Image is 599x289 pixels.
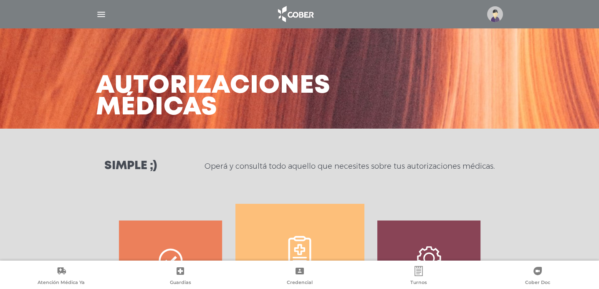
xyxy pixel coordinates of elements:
span: Credencial [287,279,313,287]
span: Cober Doc [525,279,550,287]
a: Guardias [121,266,240,287]
img: Cober_menu-lines-white.svg [96,9,106,20]
span: Turnos [410,279,427,287]
p: Operá y consultá todo aquello que necesites sobre tus autorizaciones médicas. [205,161,495,171]
span: Atención Médica Ya [38,279,85,287]
a: Cober Doc [478,266,597,287]
img: logo_cober_home-white.png [273,4,317,24]
h3: Autorizaciones médicas [96,75,331,119]
a: Turnos [359,266,478,287]
a: Credencial [240,266,359,287]
h3: Simple ;) [104,160,157,172]
img: profile-placeholder.svg [487,6,503,22]
a: Atención Médica Ya [2,266,121,287]
span: Guardias [170,279,191,287]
